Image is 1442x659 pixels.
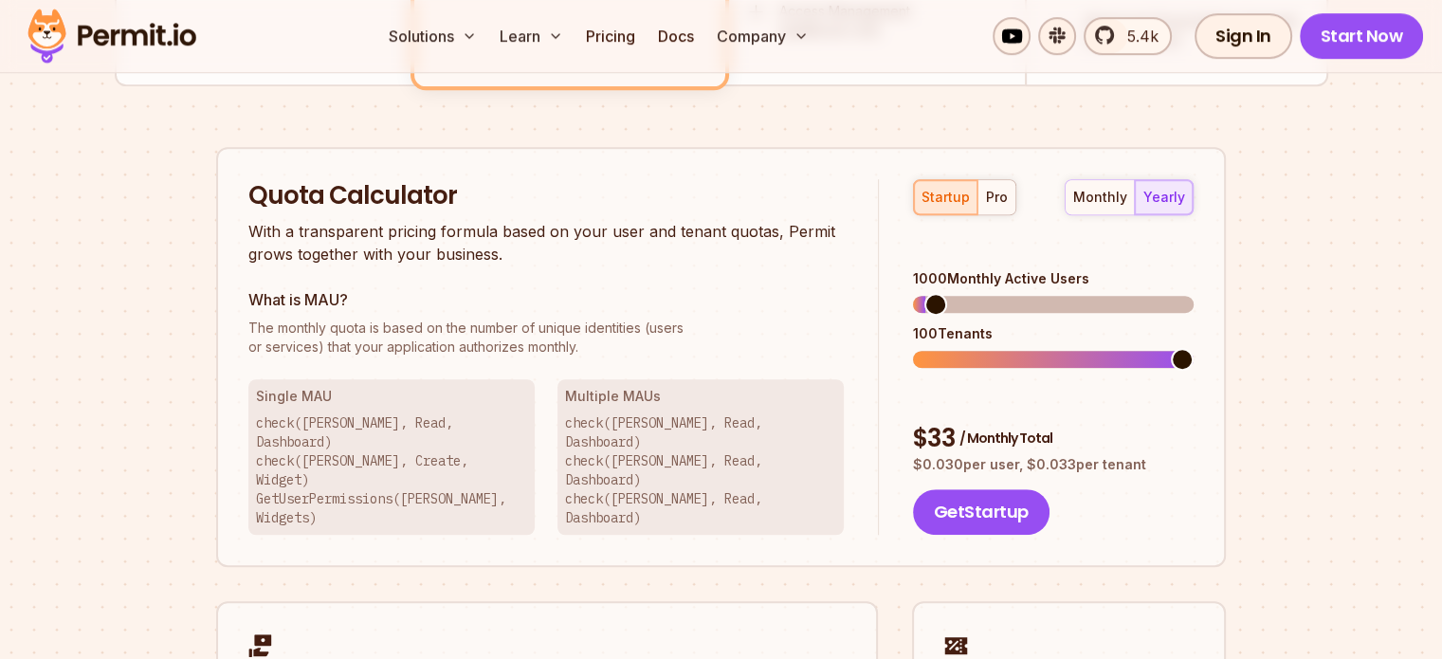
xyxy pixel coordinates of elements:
[959,429,1052,448] span: / Monthly Total
[248,220,844,265] p: With a transparent pricing formula based on your user and tenant quotas, Permit grows together wi...
[578,17,643,55] a: Pricing
[913,324,1194,343] div: 100 Tenants
[1073,188,1127,207] div: monthly
[248,319,844,357] p: or services) that your application authorizes monthly.
[381,17,484,55] button: Solutions
[248,319,844,338] span: The monthly quota is based on the number of unique identities (users
[256,413,527,527] p: check([PERSON_NAME], Read, Dashboard) check([PERSON_NAME], Create, Widget) GetUserPermissions([PE...
[565,413,836,527] p: check([PERSON_NAME], Read, Dashboard) check([PERSON_NAME], Read, Dashboard) check([PERSON_NAME], ...
[1084,17,1172,55] a: 5.4k
[913,422,1194,456] div: $ 33
[913,489,1050,535] button: GetStartup
[565,387,836,406] h3: Multiple MAUs
[913,269,1194,288] div: 1000 Monthly Active Users
[492,17,571,55] button: Learn
[1195,13,1292,59] a: Sign In
[913,455,1194,474] p: $ 0.030 per user, $ 0.033 per tenant
[709,17,816,55] button: Company
[19,4,205,68] img: Permit logo
[1116,25,1159,47] span: 5.4k
[256,387,527,406] h3: Single MAU
[650,17,702,55] a: Docs
[248,288,844,311] h3: What is MAU?
[248,179,844,213] h2: Quota Calculator
[1300,13,1424,59] a: Start Now
[986,188,1008,207] div: pro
